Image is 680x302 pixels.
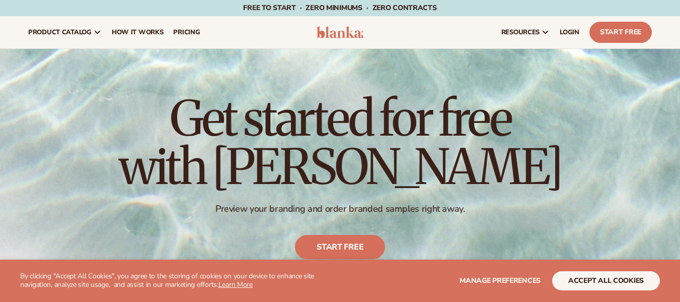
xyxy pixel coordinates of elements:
[560,28,579,36] span: LOGIN
[460,276,541,285] span: Manage preferences
[552,271,660,290] button: accept all cookies
[168,16,205,48] a: pricing
[295,235,385,259] a: Start free
[243,3,436,13] span: Free to start · ZERO minimums · ZERO contracts
[496,16,555,48] a: resources
[173,28,200,36] span: pricing
[589,22,652,43] a: Start Free
[28,28,92,36] span: product catalog
[218,280,253,289] a: Learn More
[119,94,562,191] h1: Get started for free with [PERSON_NAME]
[112,28,164,36] span: How It Works
[23,16,107,48] a: product catalog
[107,16,169,48] a: How It Works
[20,272,336,289] p: By clicking "Accept All Cookies", you agree to the storing of cookies on your device to enhance s...
[555,16,584,48] a: LOGIN
[460,271,541,290] button: Manage preferences
[119,203,562,215] p: Preview your branding and order branded samples right away.
[317,26,364,38] img: logo
[501,28,540,36] span: resources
